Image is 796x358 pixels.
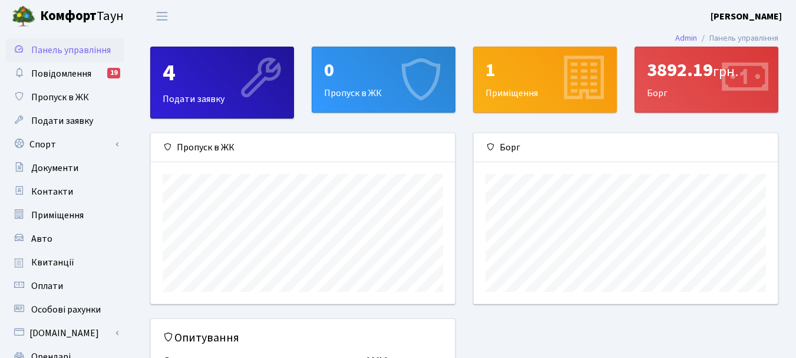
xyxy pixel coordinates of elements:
[31,280,63,293] span: Оплати
[6,251,124,274] a: Квитанції
[31,303,101,316] span: Особові рахунки
[312,47,455,113] a: 0Пропуск в ЖК
[6,321,124,345] a: [DOMAIN_NAME]
[6,274,124,298] a: Оплати
[675,32,697,44] a: Admin
[147,6,177,26] button: Переключити навігацію
[151,47,293,118] div: Подати заявку
[713,61,738,82] span: грн.
[658,26,796,51] nav: breadcrumb
[163,331,443,345] h5: Опитування
[312,47,455,112] div: Пропуск в ЖК
[107,68,120,78] div: 19
[6,203,124,227] a: Приміщення
[6,86,124,109] a: Пропуск в ЖК
[6,62,124,86] a: Повідомлення19
[31,162,78,175] span: Документи
[12,5,35,28] img: logo.png
[324,59,443,81] div: 0
[697,32,778,45] li: Панель управління
[6,156,124,180] a: Документи
[31,67,91,80] span: Повідомлення
[635,47,778,112] div: Борг
[6,38,124,62] a: Панель управління
[6,109,124,133] a: Подати заявку
[31,256,74,269] span: Квитанції
[473,47,617,113] a: 1Приміщення
[6,298,124,321] a: Особові рахунки
[151,133,455,162] div: Пропуск в ЖК
[163,59,282,87] div: 4
[6,227,124,251] a: Авто
[647,59,766,81] div: 3892.19
[150,47,294,119] a: 4Подати заявку
[40,6,124,27] span: Таун
[31,44,111,57] span: Панель управління
[31,232,52,245] span: Авто
[40,6,97,25] b: Комфорт
[474,47,616,112] div: Приміщення
[485,59,605,81] div: 1
[6,180,124,203] a: Контакти
[474,133,778,162] div: Борг
[6,133,124,156] a: Спорт
[31,209,84,222] span: Приміщення
[31,91,89,104] span: Пропуск в ЖК
[31,114,93,127] span: Подати заявку
[31,185,73,198] span: Контакти
[711,9,782,24] a: [PERSON_NAME]
[711,10,782,23] b: [PERSON_NAME]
